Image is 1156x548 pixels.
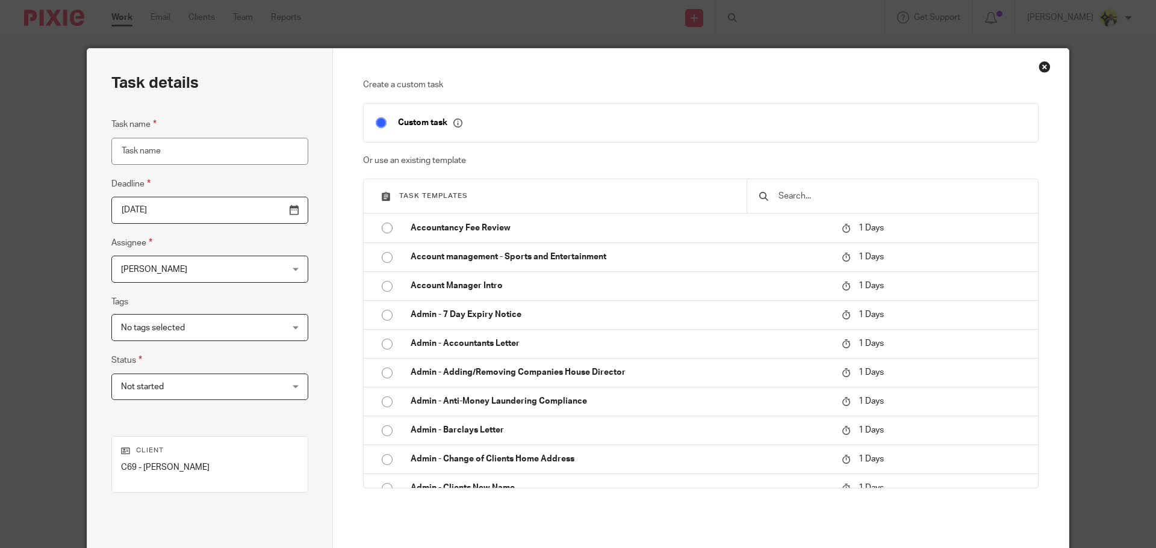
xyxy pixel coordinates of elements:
label: Tags [111,296,128,308]
p: Admin - Clients New Name [411,482,830,494]
p: Account management - Sports and Entertainment [411,251,830,263]
span: [PERSON_NAME] [121,265,187,274]
p: Client [121,446,299,455]
span: 1 Days [859,339,884,348]
input: Task name [111,138,308,165]
p: Admin - Accountants Letter [411,337,830,349]
span: 1 Days [859,253,884,261]
label: Assignee [111,236,152,250]
span: 1 Days [859,224,884,232]
label: Status [111,353,142,367]
span: 1 Days [859,368,884,377]
p: Admin - Adding/Removing Companies House Director [411,366,830,378]
p: Account Manager Intro [411,280,830,292]
p: C69 - [PERSON_NAME] [121,461,299,473]
span: 1 Days [859,310,884,319]
h2: Task details [111,73,199,93]
input: Search... [777,189,1026,203]
input: Pick a date [111,197,308,224]
p: Admin - Anti-Money Laundering Compliance [411,395,830,407]
span: 1 Days [859,397,884,405]
label: Task name [111,117,157,131]
p: Or use an existing template [363,155,1039,167]
p: Admin - Change of Clients Home Address [411,453,830,465]
span: 1 Days [859,426,884,434]
div: Close this dialog window [1039,61,1051,73]
span: No tags selected [121,324,185,332]
p: Accountancy Fee Review [411,222,830,234]
span: 1 Days [859,455,884,463]
p: Admin - Barclays Letter [411,424,830,436]
span: Task templates [399,192,468,199]
span: 1 Days [859,484,884,492]
p: Create a custom task [363,79,1039,91]
p: Custom task [398,117,462,128]
p: Admin - 7 Day Expiry Notice [411,309,830,321]
span: 1 Days [859,282,884,290]
span: Not started [121,383,164,391]
label: Deadline [111,177,151,191]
